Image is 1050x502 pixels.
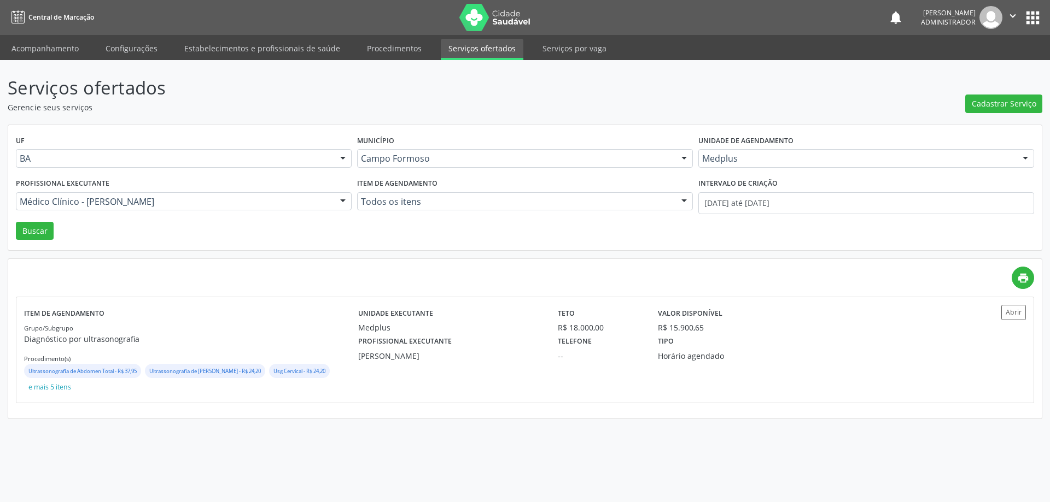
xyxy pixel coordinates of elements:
label: Item de agendamento [24,305,104,322]
label: Unidade de agendamento [698,133,794,150]
small: Procedimento(s) [24,355,71,363]
div: [PERSON_NAME] [921,8,976,17]
label: Profissional executante [358,333,452,350]
label: Município [357,133,394,150]
small: Usg Cervical - R$ 24,20 [273,368,325,375]
small: Ultrassonografia de Abdomen Total - R$ 37,95 [28,368,137,375]
a: Acompanhamento [4,39,86,58]
a: Procedimentos [359,39,429,58]
div: Medplus [358,322,543,333]
label: Unidade executante [358,305,433,322]
i: print [1017,272,1029,284]
span: Central de Marcação [28,13,94,22]
input: Selecione um intervalo [698,192,1034,214]
label: Valor disponível [658,305,722,322]
a: Central de Marcação [8,8,94,26]
span: Medplus [702,153,1012,164]
span: BA [20,153,329,164]
a: Estabelecimentos e profissionais de saúde [177,39,348,58]
label: Teto [558,305,575,322]
div: Horário agendado [658,350,792,362]
span: Administrador [921,17,976,27]
a: Configurações [98,39,165,58]
img: img [979,6,1002,29]
i:  [1007,10,1019,22]
button: e mais 5 itens [24,380,75,395]
a: print [1012,267,1034,289]
button: Abrir [1001,305,1026,320]
button: Cadastrar Serviço [965,95,1042,113]
button:  [1002,6,1023,29]
small: Ultrassonografia de [PERSON_NAME] - R$ 24,20 [149,368,261,375]
p: Serviços ofertados [8,74,732,102]
div: R$ 15.900,65 [658,322,704,333]
a: Serviços ofertados [441,39,523,60]
div: R$ 18.000,00 [558,322,643,333]
span: Cadastrar Serviço [972,98,1036,109]
span: Campo Formoso [361,153,670,164]
label: Intervalo de criação [698,175,778,192]
label: Item de agendamento [357,175,437,192]
a: Serviços por vaga [535,39,614,58]
div: -- [558,350,643,362]
p: Gerencie seus serviços [8,102,732,113]
button: apps [1023,8,1042,27]
div: [PERSON_NAME] [358,350,543,362]
label: Telefone [558,333,592,350]
button: notifications [888,10,903,25]
span: Médico Clínico - [PERSON_NAME] [20,196,329,207]
label: UF [16,133,25,150]
button: Buscar [16,222,54,240]
span: Todos os itens [361,196,670,207]
p: Diagnóstico por ultrasonografia [24,333,358,345]
label: Tipo [658,333,674,350]
small: Grupo/Subgrupo [24,324,73,332]
label: Profissional executante [16,175,109,192]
